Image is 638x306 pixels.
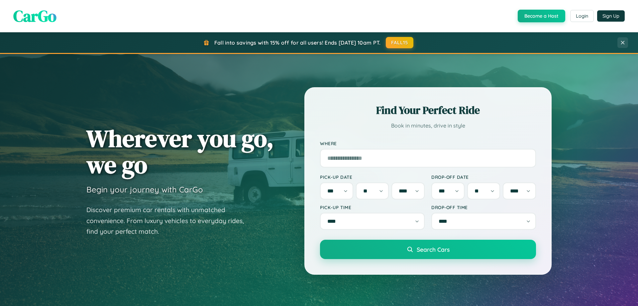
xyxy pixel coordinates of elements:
button: Become a Host [518,10,565,22]
h2: Find Your Perfect Ride [320,103,536,118]
button: Login [570,10,594,22]
h1: Wherever you go, we go [86,125,274,178]
label: Pick-up Date [320,174,425,180]
button: Search Cars [320,240,536,259]
label: Drop-off Time [431,204,536,210]
span: Search Cars [417,246,450,253]
p: Discover premium car rentals with unmatched convenience. From luxury vehicles to everyday rides, ... [86,204,253,237]
span: CarGo [13,5,56,27]
h3: Begin your journey with CarGo [86,184,203,194]
span: Fall into savings with 15% off for all users! Ends [DATE] 10am PT. [214,39,381,46]
button: Sign Up [597,10,625,22]
label: Drop-off Date [431,174,536,180]
p: Book in minutes, drive in style [320,121,536,131]
label: Pick-up Time [320,204,425,210]
label: Where [320,141,536,146]
button: FALL15 [386,37,414,48]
